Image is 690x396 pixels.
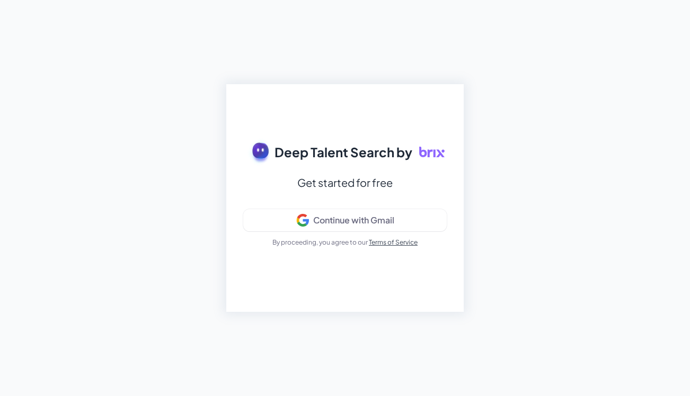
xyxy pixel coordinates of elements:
span: Deep Talent Search by [275,142,412,161]
a: Terms of Service [369,238,418,246]
button: Continue with Gmail [243,209,447,231]
div: Continue with Gmail [313,215,394,226]
div: Get started for free [297,173,393,192]
p: By proceeding, you agree to our [272,238,418,247]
